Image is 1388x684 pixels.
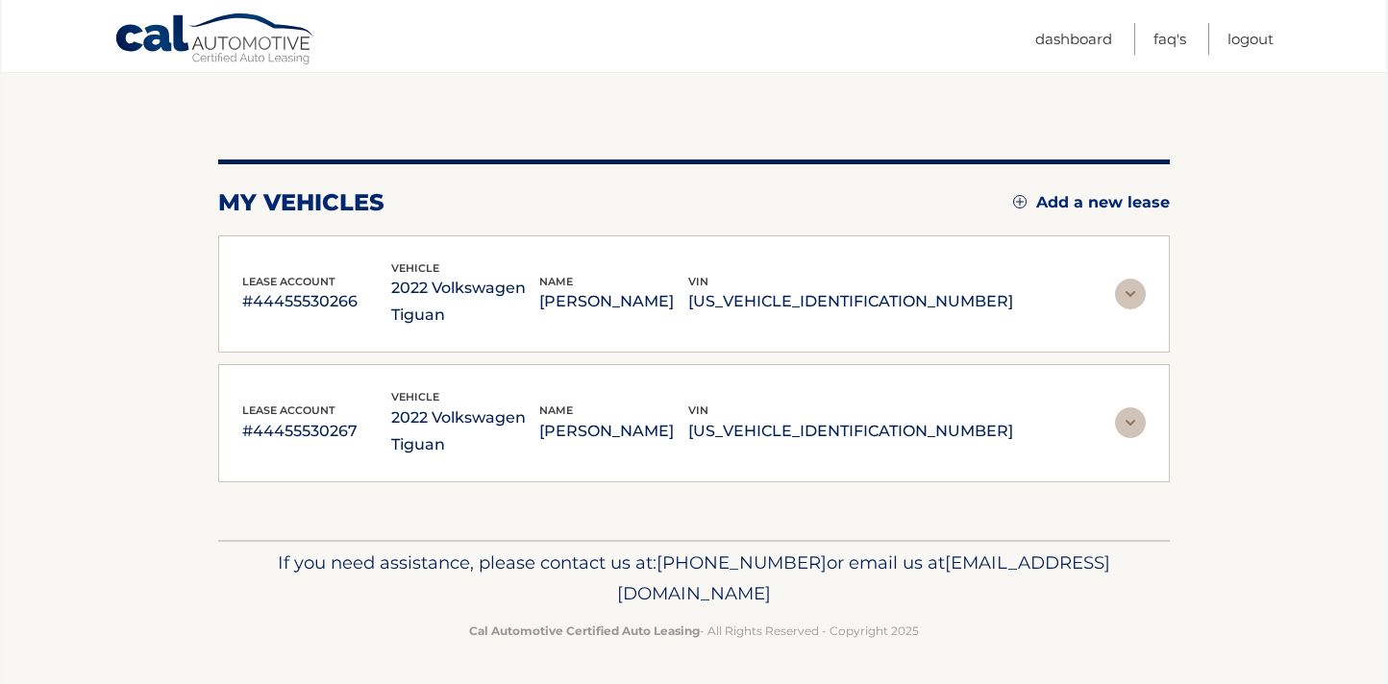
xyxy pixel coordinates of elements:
h2: my vehicles [218,188,384,217]
a: Cal Automotive [114,12,316,68]
img: accordion-rest.svg [1115,407,1146,438]
a: Dashboard [1035,23,1112,55]
span: [EMAIL_ADDRESS][DOMAIN_NAME] [617,551,1110,604]
strong: Cal Automotive Certified Auto Leasing [469,623,700,638]
span: vehicle [391,261,439,275]
p: [PERSON_NAME] [539,418,688,445]
span: name [539,275,573,288]
p: 2022 Volkswagen Tiguan [391,404,540,458]
span: name [539,403,573,417]
span: vin [688,403,708,417]
span: vehicle [391,390,439,403]
a: Add a new lease [1013,193,1170,212]
p: #44455530267 [242,418,391,445]
span: lease account [242,403,335,417]
span: [PHONE_NUMBER] [657,551,827,574]
p: [US_VEHICLE_IDENTIFICATION_NUMBER] [688,418,1013,445]
a: Logout [1227,23,1274,55]
img: accordion-rest.svg [1115,279,1146,309]
p: [PERSON_NAME] [539,288,688,315]
span: vin [688,275,708,288]
a: FAQ's [1153,23,1186,55]
span: lease account [242,275,335,288]
p: 2022 Volkswagen Tiguan [391,275,540,329]
p: - All Rights Reserved - Copyright 2025 [231,621,1157,641]
p: If you need assistance, please contact us at: or email us at [231,548,1157,609]
p: [US_VEHICLE_IDENTIFICATION_NUMBER] [688,288,1013,315]
p: #44455530266 [242,288,391,315]
img: add.svg [1013,195,1027,208]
